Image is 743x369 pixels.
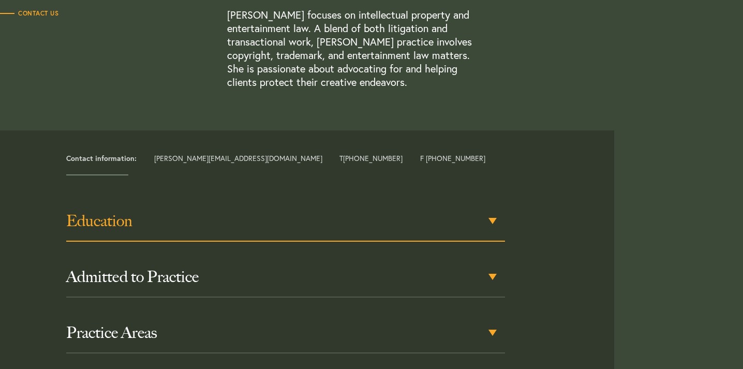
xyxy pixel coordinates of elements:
span: F [PHONE_NUMBER] [420,155,485,162]
a: [PHONE_NUMBER] [343,153,403,163]
a: [PERSON_NAME][EMAIL_ADDRESS][DOMAIN_NAME] [154,153,322,163]
h3: Admitted to Practice [66,268,506,286]
span: T [339,155,403,162]
h3: Education [66,212,506,230]
strong: Contact information: [66,153,137,163]
h3: Practice Areas [66,323,506,342]
p: [PERSON_NAME] focuses on intellectual property and entertainment law. A blend of both litigation ... [227,8,477,89]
